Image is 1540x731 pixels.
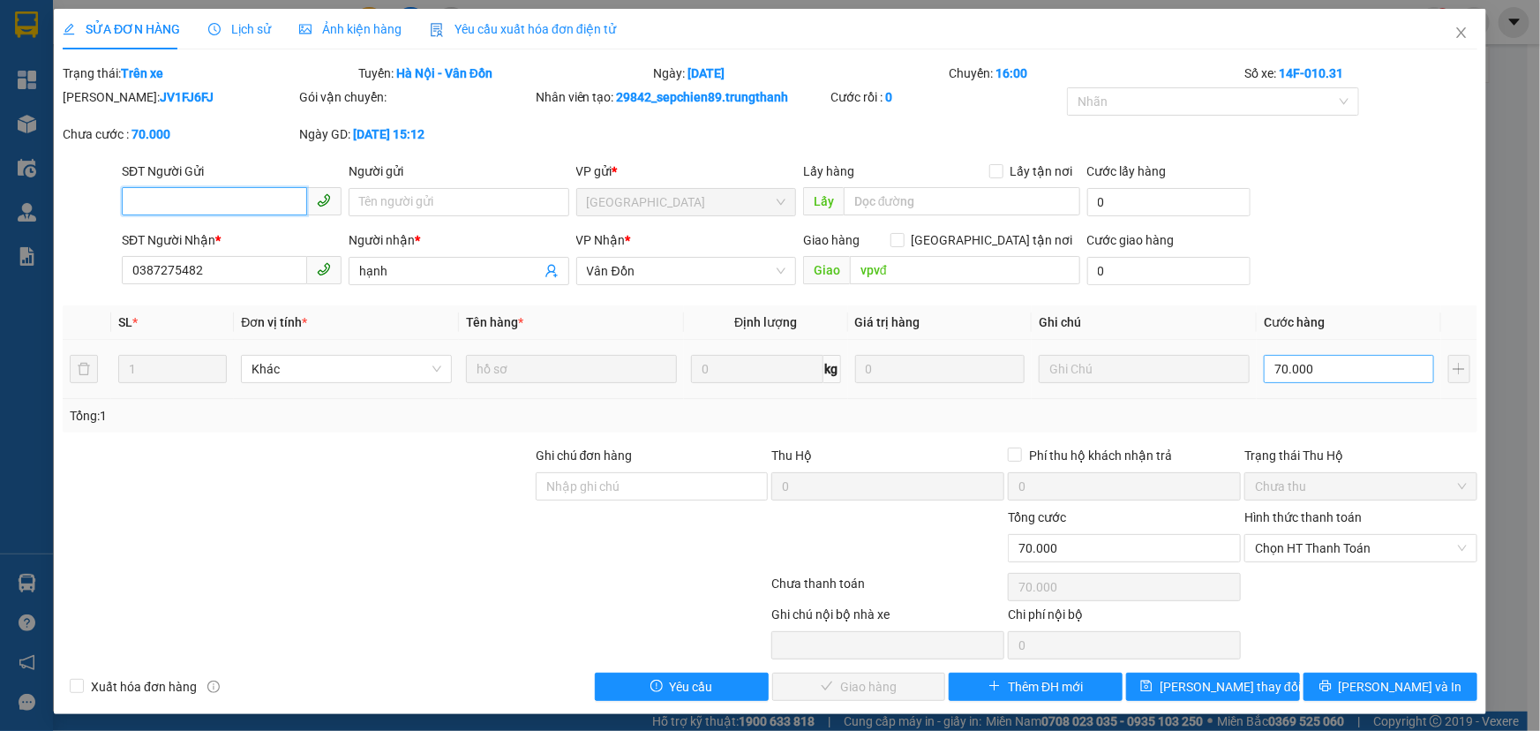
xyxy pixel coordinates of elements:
[1243,64,1479,83] div: Số xe:
[988,680,1001,694] span: plus
[536,472,769,501] input: Ghi chú đơn hàng
[70,406,595,426] div: Tổng: 1
[84,677,204,697] span: Xuất hóa đơn hàng
[771,448,812,463] span: Thu Hộ
[1008,510,1066,524] span: Tổng cước
[652,64,948,83] div: Ngày:
[536,87,828,107] div: Nhân viên tạo:
[595,673,769,701] button: exclamation-circleYêu cầu
[1255,473,1467,500] span: Chưa thu
[734,315,797,329] span: Định lượng
[587,258,785,284] span: Vân Đồn
[650,680,663,694] span: exclamation-circle
[1008,677,1083,697] span: Thêm ĐH mới
[855,355,1025,383] input: 0
[617,90,789,104] b: 29842_sepchien89.trungthanh
[823,355,841,383] span: kg
[1160,677,1301,697] span: [PERSON_NAME] thay đổi
[430,23,444,37] img: icon
[466,315,523,329] span: Tên hàng
[160,90,214,104] b: JV1FJ6FJ
[299,124,532,144] div: Ngày GD:
[855,315,920,329] span: Giá trị hàng
[1303,673,1477,701] button: printer[PERSON_NAME] và In
[844,187,1080,215] input: Dọc đường
[61,64,357,83] div: Trạng thái:
[1032,305,1257,340] th: Ghi chú
[63,87,296,107] div: [PERSON_NAME]:
[1244,510,1362,524] label: Hình thức thanh toán
[885,90,892,104] b: 0
[1039,355,1250,383] input: Ghi Chú
[357,64,652,83] div: Tuyến:
[995,66,1027,80] b: 16:00
[118,315,132,329] span: SL
[1087,188,1251,216] input: Cước lấy hàng
[208,23,221,35] span: clock-circle
[63,23,75,35] span: edit
[299,23,312,35] span: picture
[803,233,860,247] span: Giao hàng
[1087,233,1175,247] label: Cước giao hàng
[63,22,180,36] span: SỬA ĐƠN HÀNG
[1255,535,1467,561] span: Chọn HT Thanh Toán
[1008,605,1241,631] div: Chi phí nội bộ
[466,355,677,383] input: VD: Bàn, Ghế
[349,230,568,250] div: Người nhận
[587,189,785,215] span: Hà Nội
[353,127,424,141] b: [DATE] 15:12
[63,124,296,144] div: Chưa cước :
[688,66,725,80] b: [DATE]
[131,127,170,141] b: 70.000
[1339,677,1462,697] span: [PERSON_NAME] và In
[947,64,1243,83] div: Chuyến:
[396,66,492,80] b: Hà Nội - Vân Đồn
[1264,315,1325,329] span: Cước hàng
[576,233,626,247] span: VP Nhận
[576,162,796,181] div: VP gửi
[1244,446,1477,465] div: Trạng thái Thu Hộ
[1126,673,1300,701] button: save[PERSON_NAME] thay đổi
[207,681,220,693] span: info-circle
[122,162,342,181] div: SĐT Người Gửi
[803,187,844,215] span: Lấy
[770,574,1007,605] div: Chưa thanh toán
[850,256,1080,284] input: Dọc đường
[1279,66,1343,80] b: 14F-010.31
[241,315,307,329] span: Đơn vị tính
[949,673,1123,701] button: plusThêm ĐH mới
[1022,446,1179,465] span: Phí thu hộ khách nhận trả
[771,605,1004,631] div: Ghi chú nội bộ nhà xe
[208,22,271,36] span: Lịch sử
[1448,355,1470,383] button: plus
[905,230,1080,250] span: [GEOGRAPHIC_DATA] tận nơi
[1087,257,1251,285] input: Cước giao hàng
[1437,9,1486,58] button: Close
[803,256,850,284] span: Giao
[70,355,98,383] button: delete
[317,262,331,276] span: phone
[1454,26,1469,40] span: close
[1003,162,1080,181] span: Lấy tận nơi
[536,448,633,463] label: Ghi chú đơn hàng
[430,22,616,36] span: Yêu cầu xuất hóa đơn điện tử
[1087,164,1167,178] label: Cước lấy hàng
[122,230,342,250] div: SĐT Người Nhận
[545,264,559,278] span: user-add
[1140,680,1153,694] span: save
[830,87,1063,107] div: Cước rồi :
[299,22,402,36] span: Ảnh kiện hàng
[317,193,331,207] span: phone
[772,673,946,701] button: checkGiao hàng
[670,677,713,697] span: Yêu cầu
[1319,680,1332,694] span: printer
[803,164,854,178] span: Lấy hàng
[299,87,532,107] div: Gói vận chuyển:
[252,356,441,382] span: Khác
[349,162,568,181] div: Người gửi
[121,66,163,80] b: Trên xe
